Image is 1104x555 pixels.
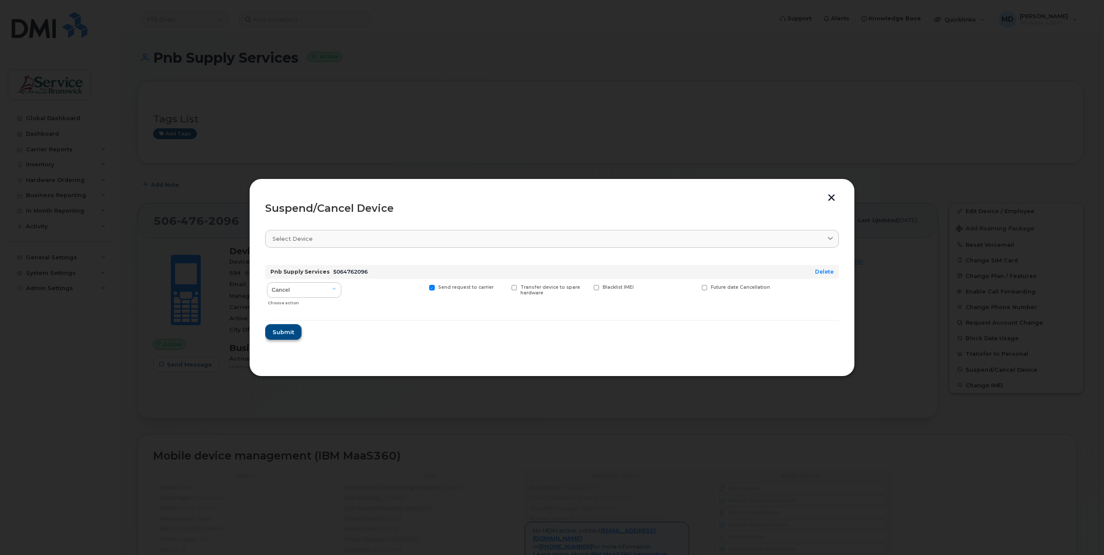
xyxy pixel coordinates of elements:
[711,284,770,290] span: Future date Cancellation
[270,268,330,275] strong: Pnb Supply Services
[273,328,294,336] span: Submit
[265,203,839,214] div: Suspend/Cancel Device
[501,285,505,289] input: Transfer device to spare hardware
[583,285,587,289] input: Blacklist IMEI
[268,296,341,306] div: Choose action
[419,285,423,289] input: Send request to carrier
[273,235,313,243] span: Select device
[691,285,696,289] input: Future date Cancellation
[603,284,634,290] span: Blacklist IMEI
[333,268,368,275] span: 5064762096
[265,230,839,248] a: Select device
[815,268,834,275] a: Delete
[265,324,302,340] button: Submit
[438,284,494,290] span: Send request to carrier
[520,284,580,296] span: Transfer device to spare hardware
